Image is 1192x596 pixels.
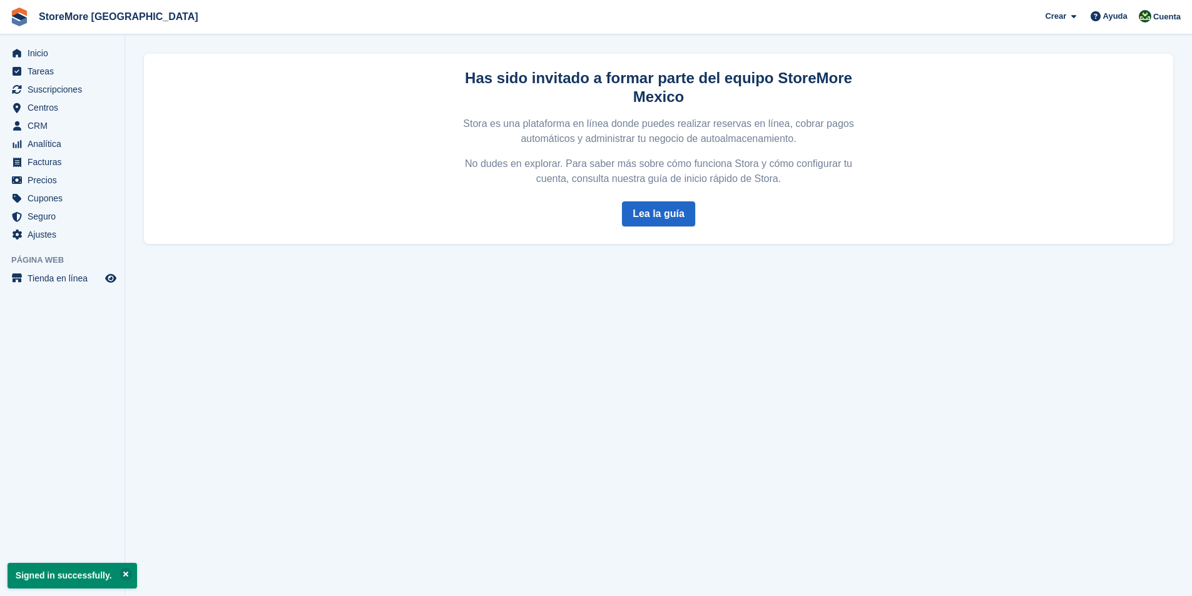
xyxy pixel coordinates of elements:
[6,63,118,80] a: menu
[6,44,118,62] a: menu
[28,208,103,225] span: Seguro
[6,135,118,153] a: menu
[622,201,695,226] a: Lea la guía
[461,156,857,186] p: No dudes en explorar. Para saber más sobre cómo funciona Stora y cómo configurar tu cuenta, consu...
[28,226,103,243] span: Ajustes
[1103,10,1128,23] span: Ayuda
[1153,11,1181,23] span: Cuenta
[34,6,203,27] a: StoreMore [GEOGRAPHIC_DATA]
[8,563,137,588] p: Signed in successfully.
[465,69,852,105] strong: Has sido invitado a formar parte del equipo StoreMore Mexico
[28,117,103,134] span: CRM
[461,116,857,146] p: Stora es una plataforma en línea donde puedes realizar reservas en línea, cobrar pagos automático...
[103,271,118,286] a: Vista previa de la tienda
[6,153,118,171] a: menu
[28,135,103,153] span: Analítica
[28,171,103,189] span: Precios
[1045,10,1066,23] span: Crear
[6,189,118,207] a: menu
[28,189,103,207] span: Cupones
[28,99,103,116] span: Centros
[11,254,125,266] span: Página web
[6,99,118,116] a: menu
[28,81,103,98] span: Suscripciones
[6,208,118,225] a: menu
[1139,10,1151,23] img: Claudia Cortes
[6,270,118,287] a: menú
[6,81,118,98] a: menu
[6,171,118,189] a: menu
[28,270,103,287] span: Tienda en línea
[6,117,118,134] a: menu
[28,63,103,80] span: Tareas
[28,153,103,171] span: Facturas
[10,8,29,26] img: stora-icon-8386f47178a22dfd0bd8f6a31ec36ba5ce8667c1dd55bd0f319d3a0aa187defe.svg
[28,44,103,62] span: Inicio
[6,226,118,243] a: menu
